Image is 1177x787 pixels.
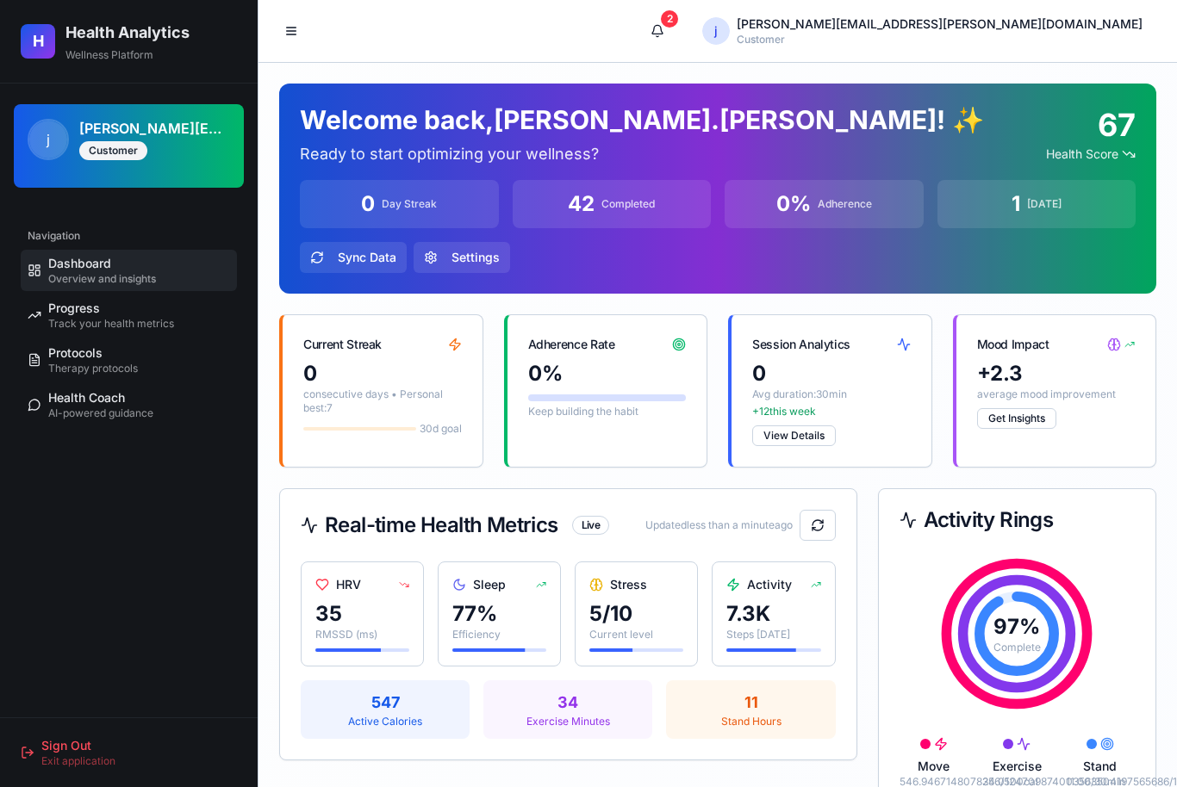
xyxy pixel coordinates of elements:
p: consecutive days • Personal best: 7 [303,387,462,415]
div: 42 [568,190,595,218]
div: Complete [993,641,1041,654]
h3: [PERSON_NAME][EMAIL_ADDRESS][PERSON_NAME][DOMAIN_NAME] [79,118,230,139]
span: ✨ [952,104,984,135]
a: Health Analytics [65,21,237,45]
div: Day Streak [382,197,437,211]
div: [PERSON_NAME][EMAIL_ADDRESS][PERSON_NAME][DOMAIN_NAME] [737,15,1143,33]
span: Sleep [473,576,506,593]
div: Customer [737,33,1143,46]
span: Track your health metrics [48,317,174,331]
div: Activity Rings [900,510,1135,530]
div: Efficiency [452,628,546,641]
button: 2 [640,14,675,48]
button: 1[DATE] [937,180,1137,228]
div: RMSSD (ms) [315,628,409,641]
div: Adherence [818,197,872,211]
div: 0 [361,190,375,218]
div: Session Analytics [752,336,850,353]
span: j [702,17,730,45]
div: 11 [676,691,825,715]
p: average mood improvement [977,387,1136,401]
p: Ready to start optimizing your wellness? [300,142,984,166]
div: 5 /10 [589,600,683,628]
span: Protocols [48,344,103,362]
div: Exercise [982,758,1051,775]
div: 547 [311,691,459,715]
a: H [21,24,55,59]
div: 1 [1012,190,1020,218]
p: + 12 this week [752,405,911,418]
span: Stress [610,576,647,593]
div: 67 [1046,108,1136,142]
button: Settings [414,242,510,273]
span: Activity [747,576,792,593]
button: 42Completed [513,180,712,228]
h1: Welcome back, [PERSON_NAME].[PERSON_NAME] ! [300,104,984,135]
span: Exit application [41,754,115,768]
div: Customer [79,141,147,160]
div: Current level [589,628,683,641]
div: 34 [494,691,642,715]
div: Completed [601,197,655,211]
div: Health Score [1046,146,1136,163]
span: Updated less than a minute ago [645,518,793,532]
div: 7.3 K [726,600,820,628]
a: ProgressTrack your health metrics [21,294,237,336]
div: 0 % [528,360,687,387]
div: Navigation [21,222,237,250]
div: Adherence Rate [528,336,615,353]
span: Dashboard [48,255,111,272]
div: Exercise Minutes [494,715,642,728]
span: Overview and insights [48,272,156,286]
div: [DATE] [1027,197,1062,211]
span: Sign Out [41,737,91,754]
button: 0%Adherence [725,180,924,228]
div: Mood Impact [977,336,1049,353]
span: Health Coach [48,389,125,406]
div: Stand [1066,758,1135,775]
div: 35 [315,600,409,628]
span: H [33,29,44,53]
div: 77 % [452,600,546,628]
div: Live [572,516,610,535]
div: Move [900,758,968,775]
a: ProtocolsTherapy protocols [21,339,237,381]
div: 2 [661,10,678,28]
div: 97 % [993,613,1041,641]
a: DashboardOverview and insights [21,250,237,291]
button: View Details [752,425,836,446]
div: 0 % [776,190,811,218]
div: Real-time Health Metrics [301,515,609,536]
p: Avg duration: 30 min [752,387,911,401]
span: Progress [48,300,100,317]
span: HRV [336,576,361,593]
div: 0 [752,360,911,387]
button: j[PERSON_NAME][EMAIL_ADDRESS][PERSON_NAME][DOMAIN_NAME]Customer [688,14,1156,48]
p: Keep building the habit [528,405,687,418]
span: 30d goal [420,422,462,436]
div: Steps [DATE] [726,628,820,641]
span: Therapy protocols [48,362,138,375]
button: Sign OutExit application [14,732,244,773]
div: 0 [303,360,462,387]
div: Current Streak [303,336,382,353]
span: AI-powered guidance [48,406,153,420]
div: + 2.3 [977,360,1136,387]
div: Stand Hours [676,715,825,728]
button: Get Insights [977,408,1056,429]
button: Sync Data [300,242,407,273]
p: Wellness Platform [65,48,237,62]
a: Health CoachAI-powered guidance [21,384,237,425]
span: j [29,121,67,158]
button: 0Day Streak [300,180,499,228]
div: Active Calories [311,715,459,728]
